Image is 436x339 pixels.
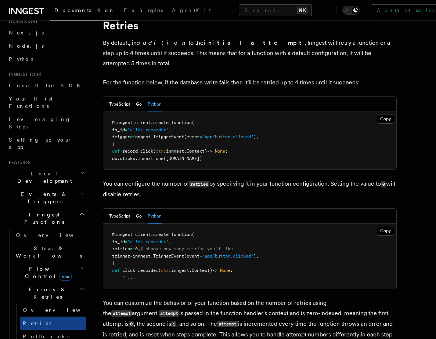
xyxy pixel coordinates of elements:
span: Flow Control [13,265,81,280]
a: Retries [20,317,86,330]
span: Context) [192,268,212,273]
p: You can configure the number of by specifying it in your function configuration. Setting the valu... [103,179,397,200]
span: . [135,156,138,161]
a: Leveraging Steps [6,113,86,133]
span: = [130,246,133,251]
span: Errors & Retries [13,286,80,300]
a: Your first Functions [6,92,86,113]
button: Copy [377,114,394,124]
span: Next.js [9,30,44,36]
span: Events & Triggers [6,190,80,205]
h1: Retries [103,19,397,32]
span: db [112,156,117,161]
span: ( [192,232,194,237]
span: Examples [124,7,163,13]
span: ), [253,254,259,259]
a: Node.js [6,39,86,52]
span: fn_id [112,127,125,132]
span: def [112,268,120,273]
span: ) [112,260,115,266]
span: -> [212,268,217,273]
a: Overview [13,229,86,242]
button: Copy [377,226,394,236]
span: Install the SDK [9,83,85,88]
a: Documentation [50,2,119,21]
span: = [125,239,127,244]
span: = [199,134,202,139]
code: attempt [111,310,132,317]
span: trigger [112,134,130,139]
a: Install the SDK [6,79,86,92]
span: inngest [171,268,189,273]
span: , [169,127,171,132]
span: : [163,149,166,154]
span: ([DOMAIN_NAME]) [163,156,202,161]
span: Leveraging Steps [9,116,71,130]
span: , [138,246,140,251]
button: Python [148,209,162,224]
span: fn_id [112,239,125,244]
span: (event [184,134,199,139]
button: Python [148,97,162,112]
span: @inngest_client [112,232,151,237]
span: Overview [23,307,98,313]
span: : [225,149,228,154]
a: Overview [20,303,86,317]
button: TypeScript [109,97,130,112]
span: -> [207,149,212,154]
span: Inngest tour [6,72,41,77]
p: For the function below, if the database write fails then it'll be retried up to 4 times until it ... [103,77,397,88]
span: . [151,232,153,237]
span: ctx [161,268,169,273]
span: inngest [166,149,184,154]
span: @inngest_client [112,120,151,125]
span: trigger [112,254,130,259]
code: attempt [159,310,179,317]
span: None [215,149,225,154]
span: TriggerEvent [153,134,184,139]
span: Node.js [9,43,44,49]
span: Setting up your app [9,137,72,150]
span: Quick start [6,19,38,25]
span: "click-recorder" [127,239,169,244]
button: Flow Controlnew [13,262,86,283]
span: click_recorder [122,268,158,273]
span: Features [6,160,30,165]
span: Local Development [6,170,80,185]
button: Local Development [6,167,86,187]
span: Retries [23,320,51,326]
span: Context) [187,149,207,154]
span: Your first Functions [9,96,53,109]
span: retries [112,246,130,251]
span: ) [112,142,115,147]
span: . [184,149,187,154]
code: 0 [129,321,134,327]
span: new [60,273,72,281]
em: addition [137,39,188,46]
code: attempt [217,321,238,327]
span: create_function [153,120,192,125]
p: By default, in to the , Inngest will retry a function or a step up to 4 times until it succeeds. ... [103,38,397,69]
span: . [117,156,120,161]
span: . [189,268,192,273]
button: Go [136,209,142,224]
button: Toggle dark mode [342,6,360,15]
span: TriggerEvent [153,254,184,259]
span: = [125,127,127,132]
button: TypeScript [109,209,130,224]
code: retries [189,181,209,187]
span: record_click [122,149,153,154]
span: ctx [156,149,163,154]
a: Examples [119,2,167,20]
span: , [169,239,171,244]
span: . [151,120,153,125]
kbd: ⌘K [297,7,307,14]
span: Documentation [54,7,115,13]
span: create_function [153,232,192,237]
span: clicks [120,156,135,161]
span: def [112,149,120,154]
span: ( [153,149,156,154]
button: Inngest Functions [6,208,86,229]
span: : [169,268,171,273]
span: ), [253,134,259,139]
